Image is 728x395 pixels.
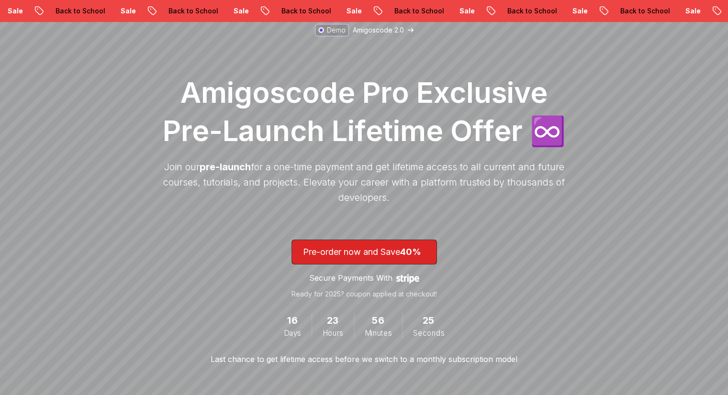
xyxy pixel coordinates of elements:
[200,161,251,173] span: pre-launch
[658,6,689,16] p: Sale
[313,22,416,39] a: DemoAmigoscode 2.0
[480,6,545,16] p: Back to School
[400,247,421,257] span: 40%
[372,313,384,328] span: 56 Minutes
[303,245,426,259] p: Pre-order now and Save
[291,240,437,299] a: lifetime-access
[367,6,432,16] p: Back to School
[327,25,346,35] p: Demo
[93,6,124,16] p: Sale
[327,313,339,328] span: 23 Hours
[284,328,301,338] span: Days
[28,6,93,16] p: Back to School
[353,25,404,35] p: Amigoscode 2.0
[291,289,437,299] p: Ready for 2025? coupon applied at checkout!
[309,272,392,284] p: Secure Payments With
[254,6,319,16] p: Back to School
[287,313,298,328] span: 16 Days
[545,6,576,16] p: Sale
[158,73,570,150] h1: Amigoscode Pro Exclusive Pre-Launch Lifetime Offer ♾️
[206,6,237,16] p: Sale
[365,328,392,338] span: Minutes
[158,159,570,205] p: Join our for a one-time payment and get lifetime access to all current and future courses, tutori...
[141,6,206,16] p: Back to School
[413,328,444,338] span: Seconds
[323,328,343,338] span: Hours
[211,353,517,365] p: Last chance to get lifetime access before we switch to a monthly subscription model
[319,6,350,16] p: Sale
[432,6,463,16] p: Sale
[423,313,435,328] span: 25 Seconds
[593,6,658,16] p: Back to School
